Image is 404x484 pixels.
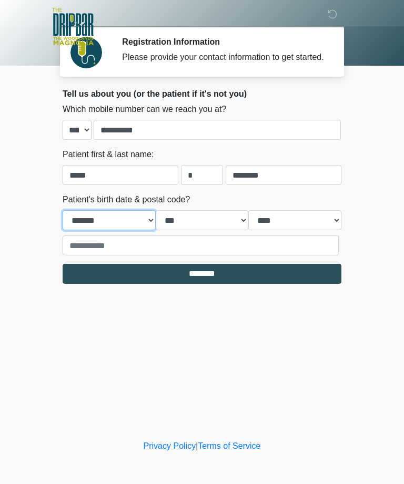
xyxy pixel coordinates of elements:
div: Please provide your contact information to get started. [122,51,326,64]
a: Terms of Service [198,441,260,450]
label: Which mobile number can we reach you at? [63,103,226,116]
img: The DripBar - Magnolia Logo [52,8,94,46]
label: Patient's birth date & postal code? [63,193,190,206]
a: Privacy Policy [144,441,196,450]
label: Patient first & last name: [63,148,154,161]
h2: Tell us about you (or the patient if it's not you) [63,89,341,99]
a: | [196,441,198,450]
